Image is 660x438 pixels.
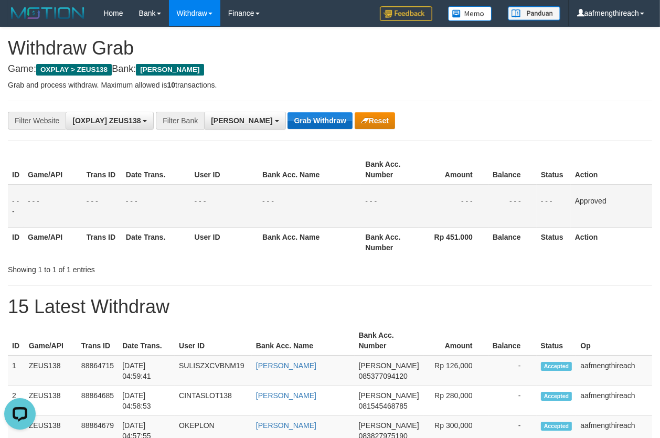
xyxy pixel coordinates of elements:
span: Copy 085377094120 to clipboard [359,372,408,380]
td: - - - [122,185,190,228]
strong: 10 [167,81,175,89]
td: - - - [537,185,571,228]
p: Grab and process withdraw. Maximum allowed is transactions. [8,80,652,90]
th: ID [8,155,24,185]
span: Copy 081545468785 to clipboard [359,402,408,410]
span: [PERSON_NAME] [359,361,419,370]
th: Amount [419,155,488,185]
td: - - - [419,185,488,228]
th: ID [8,326,25,356]
td: Rp 280,000 [423,386,488,416]
button: Open LiveChat chat widget [4,4,36,36]
img: MOTION_logo.png [8,5,88,21]
span: Accepted [541,422,572,431]
h1: Withdraw Grab [8,38,652,59]
th: Status [537,326,577,356]
td: [DATE] 04:58:53 [118,386,175,416]
th: Balance [488,155,537,185]
td: 88864715 [77,356,118,386]
th: Amount [423,326,488,356]
th: Op [576,326,652,356]
td: CINTASLOT138 [175,386,252,416]
span: [OXPLAY] ZEUS138 [72,116,141,125]
td: aafmengthireach [576,356,652,386]
th: Bank Acc. Number [361,155,419,185]
th: ID [8,227,24,257]
span: OXPLAY > ZEUS138 [36,64,112,76]
td: [DATE] 04:59:41 [118,356,175,386]
th: Bank Acc. Number [361,227,419,257]
td: - - - [258,185,361,228]
button: [OXPLAY] ZEUS138 [66,112,154,130]
th: Action [571,227,652,257]
button: Reset [355,112,395,129]
td: 1 [8,356,25,386]
th: Balance [488,326,537,356]
button: Grab Withdraw [288,112,352,129]
th: User ID [190,227,259,257]
th: Balance [488,227,537,257]
img: Button%20Memo.svg [448,6,492,21]
th: Game/API [25,326,77,356]
th: Bank Acc. Name [252,326,355,356]
th: Date Trans. [122,227,190,257]
a: [PERSON_NAME] [256,421,316,430]
th: Date Trans. [122,155,190,185]
h4: Game: Bank: [8,64,652,74]
td: - - - [488,185,537,228]
img: Feedback.jpg [380,6,432,21]
a: [PERSON_NAME] [256,391,316,400]
td: Rp 126,000 [423,356,488,386]
th: Action [571,155,652,185]
span: Accepted [541,392,572,401]
td: - [488,386,537,416]
td: - [488,356,537,386]
button: [PERSON_NAME] [204,112,285,130]
span: Accepted [541,362,572,371]
th: Bank Acc. Name [258,227,361,257]
div: Showing 1 to 1 of 1 entries [8,260,267,275]
th: Trans ID [82,227,122,257]
th: Bank Acc. Number [355,326,423,356]
td: - - - [82,185,122,228]
td: - - - [24,185,82,228]
h1: 15 Latest Withdraw [8,296,652,317]
span: [PERSON_NAME] [359,421,419,430]
th: Game/API [24,155,82,185]
th: Trans ID [77,326,118,356]
td: - - - [361,185,419,228]
td: ZEUS138 [25,386,77,416]
th: Rp 451.000 [419,227,488,257]
span: [PERSON_NAME] [211,116,272,125]
td: 88864685 [77,386,118,416]
td: SULISZXCVBNM19 [175,356,252,386]
th: Game/API [24,227,82,257]
td: Approved [571,185,652,228]
span: [PERSON_NAME] [359,391,419,400]
td: 2 [8,386,25,416]
td: aafmengthireach [576,386,652,416]
a: [PERSON_NAME] [256,361,316,370]
th: Trans ID [82,155,122,185]
th: Date Trans. [118,326,175,356]
th: Status [537,227,571,257]
th: Status [537,155,571,185]
img: panduan.png [508,6,560,20]
div: Filter Bank [156,112,204,130]
td: ZEUS138 [25,356,77,386]
td: - - - [190,185,259,228]
th: Bank Acc. Name [258,155,361,185]
div: Filter Website [8,112,66,130]
td: - - - [8,185,24,228]
th: User ID [190,155,259,185]
th: User ID [175,326,252,356]
span: [PERSON_NAME] [136,64,204,76]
